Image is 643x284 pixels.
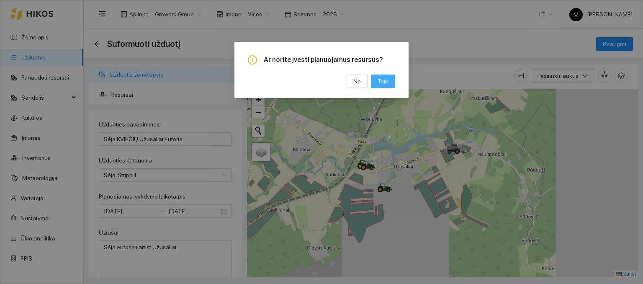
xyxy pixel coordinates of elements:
button: Ne [347,75,368,88]
span: Taip [378,77,388,86]
span: exclamation-circle [248,55,257,65]
span: Ar norite įvesti planuojamus resursus? [264,55,395,65]
span: Ne [353,77,361,86]
button: Taip [371,75,395,88]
